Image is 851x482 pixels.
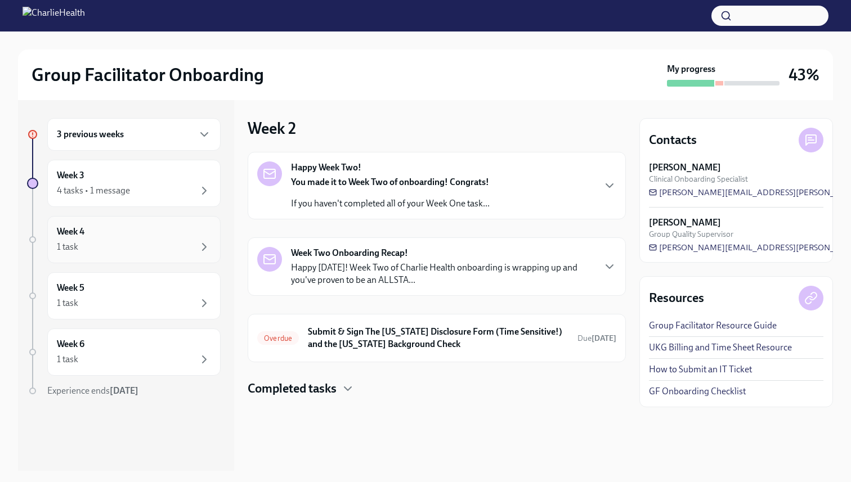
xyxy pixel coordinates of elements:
[649,217,721,229] strong: [PERSON_NAME]
[27,272,221,319] a: Week 51 task
[57,226,84,238] h6: Week 4
[57,282,84,294] h6: Week 5
[649,161,721,174] strong: [PERSON_NAME]
[291,262,594,286] p: Happy [DATE]! Week Two of Charlie Health onboarding is wrapping up and you've proven to be an ALL...
[291,197,490,210] p: If you haven't completed all of your Week One task...
[649,229,733,240] span: Group Quality Supervisor
[649,341,792,354] a: UKG Billing and Time Sheet Resource
[47,385,138,396] span: Experience ends
[257,323,616,353] a: OverdueSubmit & Sign The [US_STATE] Disclosure Form (Time Sensitive!) and the [US_STATE] Backgrou...
[577,333,616,344] span: September 11th, 2025 10:00
[291,247,408,259] strong: Week Two Onboarding Recap!
[57,169,84,182] h6: Week 3
[57,241,78,253] div: 1 task
[592,334,616,343] strong: [DATE]
[577,334,616,343] span: Due
[248,380,626,397] div: Completed tasks
[291,177,489,187] strong: You made it to Week Two of onboarding! Congrats!
[27,328,221,376] a: Week 61 task
[27,160,221,207] a: Week 34 tasks • 1 message
[27,216,221,263] a: Week 41 task
[667,63,715,75] strong: My progress
[257,334,299,343] span: Overdue
[248,380,337,397] h4: Completed tasks
[308,326,568,350] h6: Submit & Sign The [US_STATE] Disclosure Form (Time Sensitive!) and the [US_STATE] Background Check
[789,65,819,85] h3: 43%
[248,118,296,138] h3: Week 2
[649,385,746,398] a: GF Onboarding Checklist
[649,363,752,376] a: How to Submit an IT Ticket
[57,128,124,141] h6: 3 previous weeks
[32,64,264,86] h2: Group Facilitator Onboarding
[57,338,84,350] h6: Week 6
[57,184,130,197] div: 4 tasks • 1 message
[47,118,221,151] div: 3 previous weeks
[57,297,78,309] div: 1 task
[23,7,85,25] img: CharlieHealth
[649,132,697,148] h4: Contacts
[110,385,138,396] strong: [DATE]
[57,353,78,366] div: 1 task
[649,319,777,332] a: Group Facilitator Resource Guide
[649,174,748,184] span: Clinical Onboarding Specialist
[291,161,361,174] strong: Happy Week Two!
[649,290,704,307] h4: Resources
